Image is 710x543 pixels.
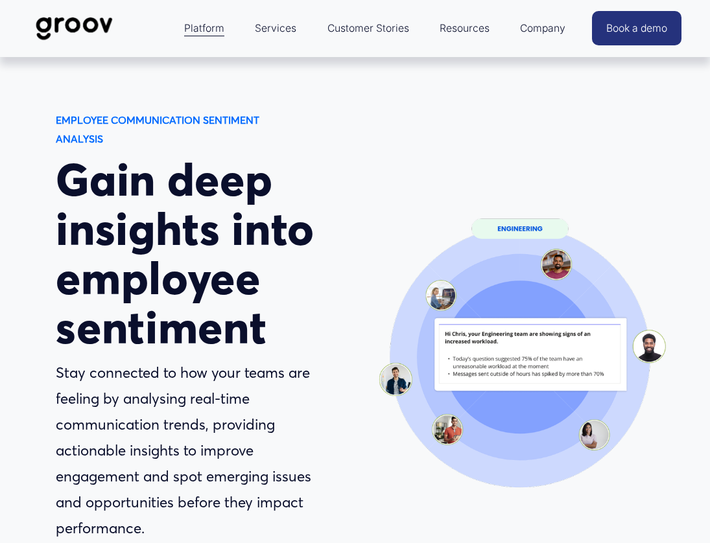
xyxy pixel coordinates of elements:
[29,7,120,50] img: Groov | Workplace Science Platform | Unlock Performance | Drive Results
[248,13,303,44] a: Services
[440,19,490,38] span: Resources
[184,19,224,38] span: Platform
[178,13,231,44] a: folder dropdown
[321,13,416,44] a: Customer Stories
[592,11,681,45] a: Book a demo
[514,13,572,44] a: folder dropdown
[56,156,324,352] h1: Gain deep insights into employee sentiment
[56,114,262,144] strong: EMPLOYEE COMMUNICATION SENTIMENT ANALYSIS
[56,360,324,541] p: Stay connected to how your teams are feeling by analysing real-time communication trends, providi...
[433,13,496,44] a: folder dropdown
[520,19,565,38] span: Company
